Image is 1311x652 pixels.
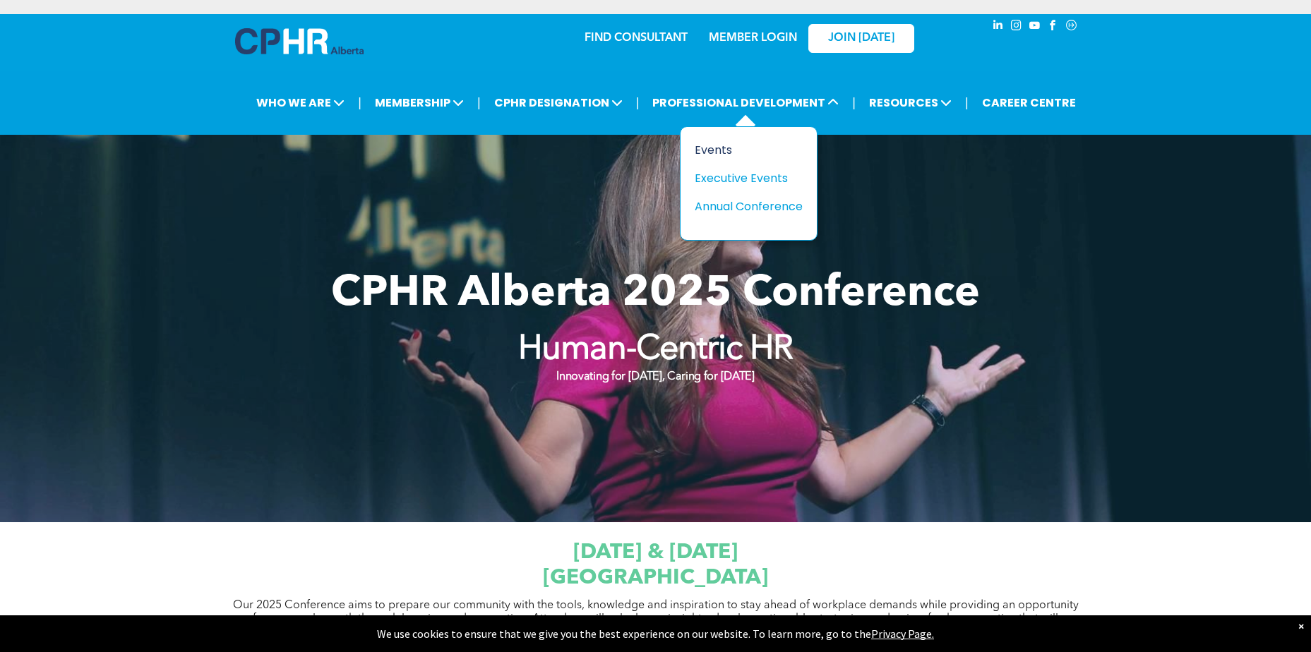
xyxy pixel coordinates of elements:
a: Events [695,141,803,159]
span: MEMBERSHIP [371,90,468,116]
li: | [852,88,856,117]
a: Annual Conference [695,198,803,215]
span: Our 2025 Conference aims to prepare our community with the tools, knowledge and inspiration to st... [233,600,1079,638]
a: youtube [1027,18,1043,37]
span: WHO WE ARE [252,90,349,116]
a: MEMBER LOGIN [709,32,797,44]
img: A blue and white logo for cp alberta [235,28,364,54]
div: Events [695,141,792,159]
li: | [477,88,481,117]
span: PROFESSIONAL DEVELOPMENT [648,90,843,116]
a: CAREER CENTRE [978,90,1080,116]
a: Privacy Page. [871,627,934,641]
li: | [965,88,969,117]
div: Annual Conference [695,198,792,215]
a: JOIN [DATE] [808,24,914,53]
strong: Innovating for [DATE], Caring for [DATE] [556,371,754,382]
span: RESOURCES [865,90,956,116]
a: Social network [1064,18,1079,37]
a: FIND CONSULTANT [585,32,688,44]
a: facebook [1046,18,1061,37]
span: JOIN [DATE] [828,32,894,45]
div: Executive Events [695,169,792,187]
a: instagram [1009,18,1024,37]
a: Executive Events [695,169,803,187]
span: CPHR DESIGNATION [490,90,627,116]
li: | [636,88,640,117]
span: [GEOGRAPHIC_DATA] [543,567,768,588]
div: Dismiss notification [1298,619,1304,633]
strong: Human-Centric HR [518,333,794,367]
span: [DATE] & [DATE] [573,542,738,563]
li: | [358,88,361,117]
span: CPHR Alberta 2025 Conference [331,273,980,315]
a: linkedin [990,18,1006,37]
